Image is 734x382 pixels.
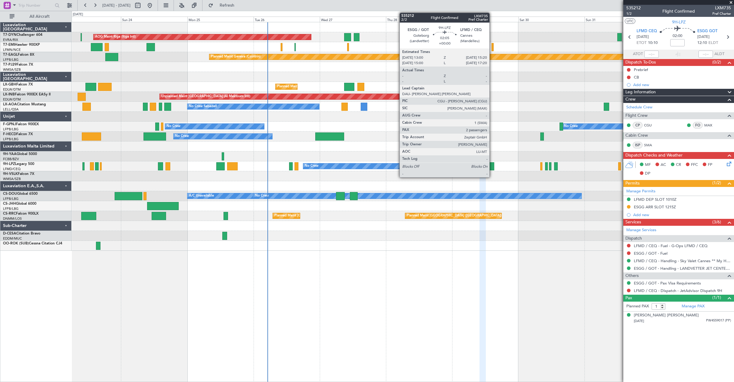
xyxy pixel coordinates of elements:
div: [DATE] [73,12,83,17]
span: PW4559017 (PP) [706,318,731,323]
div: CP [633,122,643,129]
a: EDLW/DTM [3,97,21,102]
span: FFC [691,162,698,168]
div: Sat 30 [518,17,584,22]
span: 12:10 [697,40,707,46]
div: No Crew [255,191,269,200]
span: 9H-YAA [3,152,17,156]
span: (3/6) [712,219,721,225]
div: No Crew [564,122,578,131]
span: D-CESA [3,232,16,235]
span: 535212 [626,5,641,11]
span: F-HECD [3,132,16,136]
a: Manage Permits [626,188,655,194]
span: MF [645,162,651,168]
span: [DATE] [637,34,649,40]
a: CS-JHHGlobal 6000 [3,202,36,206]
span: LFMD CEQ [637,28,657,34]
div: Thu 28 [386,17,452,22]
div: Sat 23 [55,17,121,22]
span: Dispatch [625,235,642,242]
a: T7-EMIHawker 900XP [3,43,40,47]
div: ESGG ARR SLOT 1215Z [634,204,676,210]
div: No Crew [167,122,180,131]
div: Mon 25 [187,17,254,22]
div: Sun 31 [584,17,651,22]
a: LELL/QSA [3,107,19,112]
a: LX-INBFalcon 900EX EASy II [3,93,51,96]
a: FCBB/BZV [3,157,19,161]
a: WMSA/SZB [3,67,21,72]
span: ELDT [708,40,718,46]
span: (1/1) [712,294,721,301]
span: CS-DOU [3,192,17,196]
a: LFMN/NCE [3,48,21,52]
a: LFPB/LBG [3,207,19,211]
span: Pref Charter [712,11,731,16]
span: CS-JHH [3,202,16,206]
div: Fri 29 [452,17,518,22]
a: LFPB/LBG [3,137,19,141]
div: Planned Maint [GEOGRAPHIC_DATA] ([GEOGRAPHIC_DATA]) [274,211,369,220]
a: F-GPNJFalcon 900EX [3,123,39,126]
span: 9H-VSLK [3,172,18,176]
div: AOG Maint Riga (Riga Intl) [95,33,136,42]
a: ESGG / GOT - Handling - LANDVETTER JET CENTER ESGG/GOT [634,266,731,271]
a: Manage Services [626,227,656,233]
div: [PERSON_NAME] [PERSON_NAME] [634,312,699,318]
a: F-HECDFalcon 7X [3,132,33,136]
input: --:-- [644,51,659,58]
span: 9H-LPZ [3,162,15,166]
a: LFPB/LBG [3,57,19,62]
span: ATOT [633,51,643,57]
span: CR [676,162,681,168]
span: DP [645,171,650,177]
div: Planned Maint Geneva (Cointrin) [211,52,261,61]
span: ALDT [714,51,724,57]
span: LX-INB [3,93,15,96]
div: Add new [633,212,731,217]
span: Dispatch Checks and Weather [625,152,683,159]
span: (0/2) [712,59,721,65]
div: Add new [633,82,731,87]
div: Planned Maint [GEOGRAPHIC_DATA] ([GEOGRAPHIC_DATA]) [407,211,501,220]
span: Dispatch To-Dos [625,59,656,66]
a: CS-RRCFalcon 900LX [3,212,39,216]
input: Trip Number [18,1,53,10]
span: CS-RRC [3,212,16,216]
span: 02:00 [673,33,682,39]
a: CS-DOUGlobal 6500 [3,192,38,196]
button: Refresh [205,1,242,10]
a: 9H-YAAGlobal 5000 [3,152,37,156]
a: SMA [644,142,658,148]
a: CGU [644,123,658,128]
a: 9H-VSLKFalcon 7X [3,172,34,176]
a: LFMD/CEQ [3,167,20,171]
div: Wed 27 [320,17,386,22]
span: ESGG GOT [697,28,717,34]
span: [DATE] [697,34,710,40]
a: LX-AOACitation Mustang [3,103,46,106]
span: LX-AOA [3,103,17,106]
span: All Aircraft [16,14,63,19]
label: Planned PAX [626,303,649,309]
a: EDDM/MUC [3,236,22,241]
span: T7-PJ29 [3,63,17,67]
button: All Aircraft [7,12,65,21]
span: [DATE] - [DATE] [102,3,131,8]
div: ISP [633,142,643,148]
div: Tue 26 [254,17,320,22]
div: No Crew Sabadell [189,102,217,111]
span: 9H-LPZ [672,19,686,25]
a: D-CESACitation Bravo [3,232,40,235]
a: T7-PJ29Falcon 7X [3,63,33,67]
a: OO-ROK (SUB)Cessna Citation CJ4 [3,242,62,245]
a: LFPB/LBG [3,127,19,132]
span: Permits [625,180,640,187]
a: LFMD / CEQ - Handling - Sky Valet Cannes ** My Handling**LFMD / CEQ [634,258,731,263]
div: No Crew [305,162,319,171]
span: AC [661,162,666,168]
div: No Crew [175,132,189,141]
a: LX-GBHFalcon 7X [3,83,33,86]
span: Crew [625,96,636,103]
